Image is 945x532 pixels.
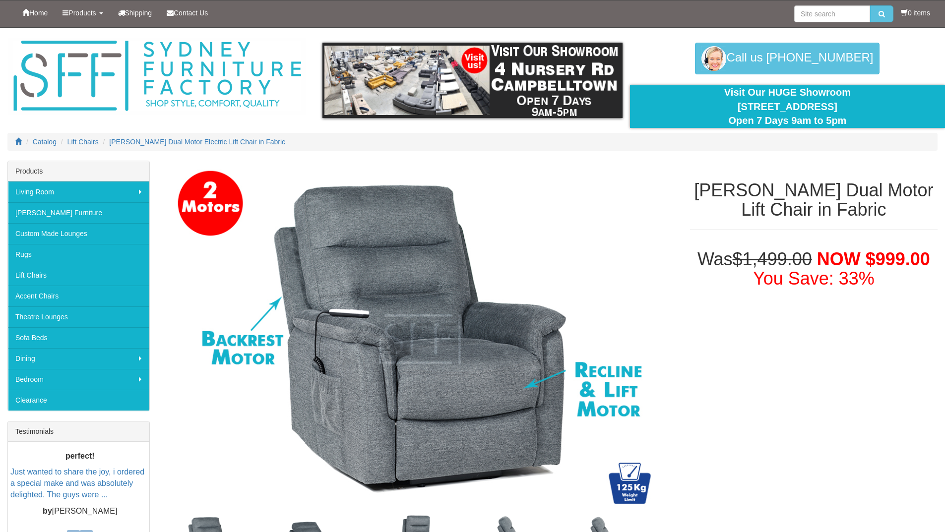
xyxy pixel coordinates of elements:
li: 0 items [901,8,930,18]
a: Custom Made Lounges [8,223,149,244]
a: Lift Chairs [8,265,149,286]
a: Clearance [8,390,149,411]
span: Contact Us [174,9,208,17]
a: Rugs [8,244,149,265]
img: showroom.gif [322,43,623,118]
a: Lift Chairs [67,138,99,146]
a: [PERSON_NAME] Dual Motor Electric Lift Chair in Fabric [109,138,285,146]
a: Shipping [111,0,160,25]
a: Just wanted to share the joy, i ordered a special make and was absolutely delighted. The guys wer... [10,468,144,499]
font: You Save: 33% [753,268,875,289]
img: Sydney Furniture Factory [8,38,306,115]
a: Theatre Lounges [8,306,149,327]
h1: Was [690,249,938,289]
a: Home [15,0,55,25]
p: [PERSON_NAME] [10,506,149,517]
a: Catalog [33,138,57,146]
span: Shipping [125,9,152,17]
a: Contact Us [159,0,215,25]
input: Site search [794,5,870,22]
div: Products [8,161,149,181]
span: NOW $999.00 [817,249,930,269]
a: Accent Chairs [8,286,149,306]
div: Testimonials [8,421,149,442]
a: Dining [8,348,149,369]
div: Visit Our HUGE Showroom [STREET_ADDRESS] Open 7 Days 9am to 5pm [637,85,938,128]
a: Living Room [8,181,149,202]
h1: [PERSON_NAME] Dual Motor Lift Chair in Fabric [690,180,938,220]
a: [PERSON_NAME] Furniture [8,202,149,223]
b: perfect! [65,452,95,460]
del: $1,499.00 [733,249,812,269]
b: by [43,507,52,515]
a: Products [55,0,110,25]
a: Bedroom [8,369,149,390]
a: Sofa Beds [8,327,149,348]
span: Products [68,9,96,17]
span: Home [29,9,48,17]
